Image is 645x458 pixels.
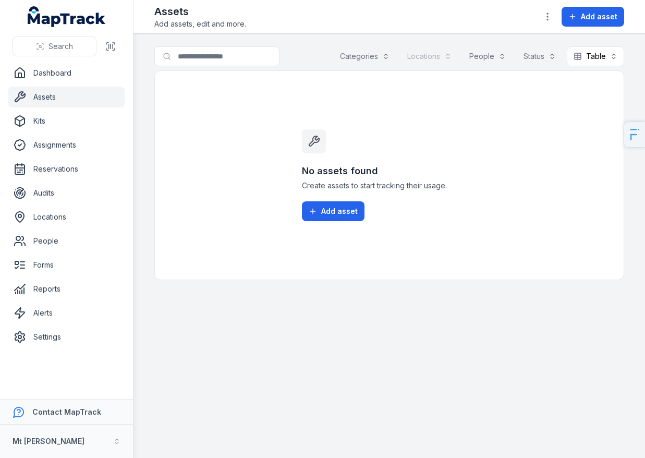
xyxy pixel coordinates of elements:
[8,303,125,323] a: Alerts
[8,63,125,83] a: Dashboard
[28,6,106,27] a: MapTrack
[8,207,125,227] a: Locations
[13,37,96,56] button: Search
[8,87,125,107] a: Assets
[517,46,563,66] button: Status
[302,164,477,178] h3: No assets found
[302,180,477,191] span: Create assets to start tracking their usage.
[8,159,125,179] a: Reservations
[32,407,101,416] strong: Contact MapTrack
[8,327,125,347] a: Settings
[562,7,624,27] button: Add asset
[48,41,73,52] span: Search
[8,111,125,131] a: Kits
[581,11,617,22] span: Add asset
[13,437,84,445] strong: Mt [PERSON_NAME]
[8,255,125,275] a: Forms
[8,231,125,251] a: People
[333,46,396,66] button: Categories
[8,183,125,203] a: Audits
[302,201,364,221] button: Add asset
[8,279,125,299] a: Reports
[8,135,125,155] a: Assignments
[463,46,513,66] button: People
[154,19,246,29] span: Add assets, edit and more.
[154,4,246,19] h2: Assets
[567,46,624,66] button: Table
[321,206,358,216] span: Add asset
